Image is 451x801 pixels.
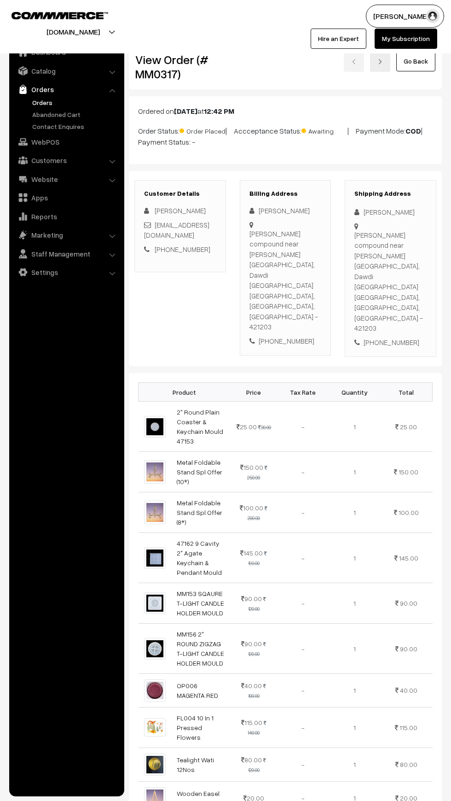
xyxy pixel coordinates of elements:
div: [PERSON_NAME] compound near [PERSON_NAME][GEOGRAPHIC_DATA], Dawdi [GEOGRAPHIC_DATA] [GEOGRAPHIC_D... [354,230,427,333]
td: - [277,583,329,624]
a: MM153 SQAURE T-LIGHT CANDLE HOLDER MOULD [177,590,224,617]
a: WebPOS [12,134,121,150]
span: 100.00 [240,504,263,512]
div: [PERSON_NAME] [249,205,322,216]
td: - [277,492,329,533]
a: My Subscription [375,29,437,49]
a: Marketing [12,227,121,243]
span: 25.00 [400,423,417,431]
span: Order Placed [179,124,225,136]
span: 1 [353,509,356,516]
a: Contact Enquires [30,122,121,131]
span: 90.00 [400,645,417,653]
img: right-arrow.png [377,59,383,64]
p: Order Status: | Accceptance Status: | Payment Mode: | Payment Status: - [138,124,433,147]
img: 1700911834975-62387811.png [144,754,166,776]
td: - [277,533,329,583]
span: 1 [353,686,356,694]
span: 40.00 [241,682,262,690]
span: 1 [353,724,356,731]
a: FL004 10 In 1 Pressed Flowers [177,714,214,741]
div: [PERSON_NAME] compound near [PERSON_NAME][GEOGRAPHIC_DATA], Dawdi [GEOGRAPHIC_DATA] [GEOGRAPHIC_D... [249,228,322,332]
h2: View Order (# MM0317) [135,53,226,81]
img: COMMMERCE [12,12,108,19]
strike: 120.00 [248,757,266,773]
span: 115.00 [241,719,262,726]
span: 80.00 [241,756,262,764]
span: 145.00 [240,549,263,557]
img: 1701169241046-98060323.png [144,592,166,614]
a: 2" Round Plain Coaster & Keychain Mould 47153 [177,408,223,445]
b: [DATE] [174,106,197,116]
a: Tealight Wati 12Nos [177,756,214,773]
span: Awaiting [301,124,347,136]
img: user [426,9,439,23]
b: 12:42 PM [204,106,234,116]
strike: 30.00 [258,424,271,430]
h3: Shipping Address [354,190,427,198]
a: MM156 2" ROUND ZIGZAG T-LIGHT CANDLE HOLDER MOULD [177,630,224,667]
a: Settings [12,264,121,281]
td: - [277,748,329,781]
span: 1 [353,468,356,476]
th: Quantity [329,383,380,402]
div: [PERSON_NAME] [354,207,427,217]
a: Metal Foldable Stand Spl Offer (8*) [177,499,222,526]
span: 1 [353,554,356,562]
a: Website [12,171,121,187]
span: 1 [353,599,356,607]
a: [PHONE_NUMBER] [155,245,210,253]
h3: Billing Address [249,190,322,198]
th: Total [380,383,432,402]
span: 1 [353,645,356,653]
td: - [277,452,329,492]
img: 1701169241743-180507163.png [144,638,166,660]
td: - [277,707,329,748]
img: 1700130523703-415182789.png [144,679,166,701]
span: 115.00 [399,724,417,731]
span: 1 [353,760,356,768]
span: 80.00 [400,760,417,768]
td: - [277,402,329,452]
td: - [277,624,329,674]
strike: 250.00 [247,465,267,480]
a: Customers [12,152,121,169]
a: Reports [12,208,121,225]
a: [EMAIL_ADDRESS][DOMAIN_NAME] [144,221,209,240]
a: COMMMERCE [12,9,92,20]
span: 90.00 [241,595,262,602]
h3: Customer Details [144,190,216,198]
img: 1000806665.jpg [144,416,166,438]
span: 100.00 [399,509,419,516]
span: 1 [353,423,356,431]
button: [DOMAIN_NAME] [14,20,132,43]
th: Product [139,383,231,402]
span: 40.00 [400,686,417,694]
th: Price [231,383,277,402]
a: Catalog [12,63,121,79]
a: Orders [12,81,121,98]
div: [PHONE_NUMBER] [354,337,427,348]
img: FL004.jpeg [144,718,166,737]
a: Abandoned Cart [30,110,121,119]
span: 90.00 [400,599,417,607]
b: COD [405,126,421,135]
strike: 100.00 [248,683,266,699]
td: - [277,674,329,707]
span: 150.00 [240,463,263,471]
img: v6dskd6t.png [144,547,166,569]
strike: 200.00 [248,505,268,521]
a: OP006 MAGENTA RED [177,682,218,699]
strike: 120.00 [248,596,266,612]
a: 47162 9 Cavity 2" Agate Keychain & Pendant Mould [177,539,222,576]
div: [PHONE_NUMBER] [249,336,322,346]
a: Apps [12,189,121,206]
a: Orders [30,98,121,107]
span: 145.00 [399,554,418,562]
span: 150.00 [399,468,418,476]
th: Tax Rate [277,383,329,402]
button: [PERSON_NAME]… [366,5,444,28]
span: 90.00 [241,640,262,648]
a: Metal Foldable Stand Spl Offer (10*) [177,458,222,485]
span: [PERSON_NAME] [155,206,206,215]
